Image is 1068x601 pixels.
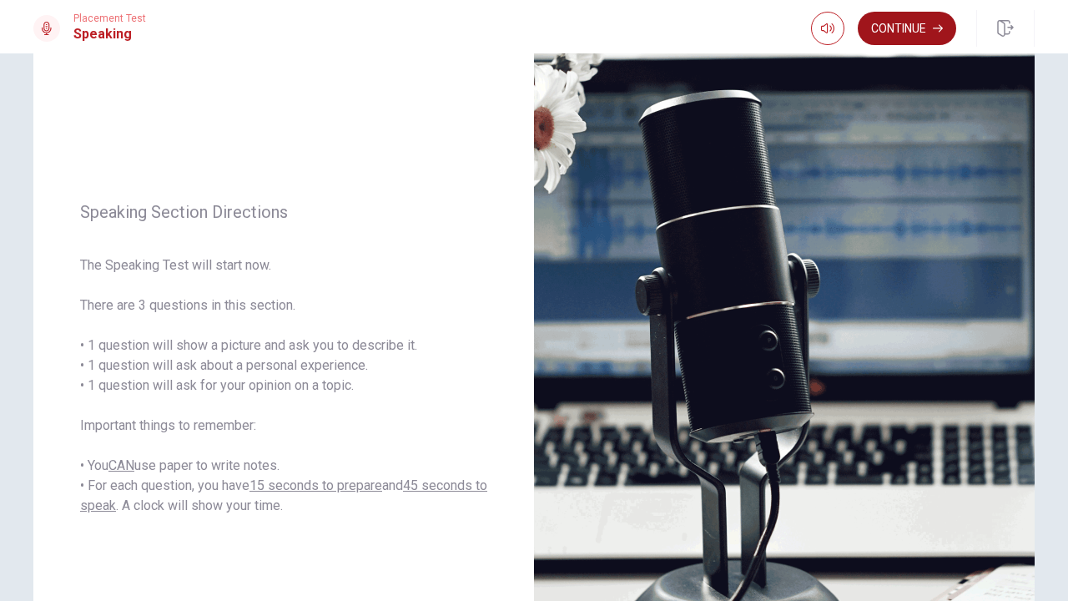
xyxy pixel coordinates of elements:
span: The Speaking Test will start now. There are 3 questions in this section. • 1 question will show a... [80,255,487,516]
span: Placement Test [73,13,146,24]
h1: Speaking [73,24,146,44]
u: CAN [108,457,134,473]
button: Continue [858,12,956,45]
span: Speaking Section Directions [80,202,487,222]
u: 15 seconds to prepare [249,477,382,493]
